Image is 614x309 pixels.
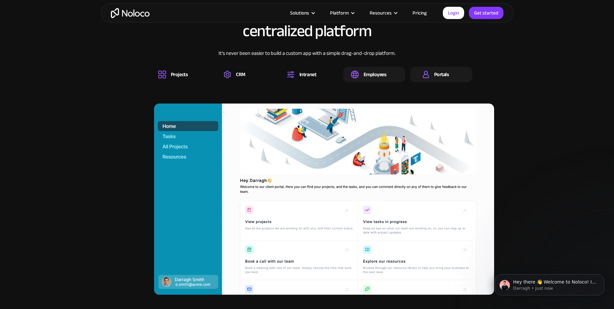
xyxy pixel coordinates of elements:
div: Resources [362,9,404,17]
div: It’s never been easier to build a custom app with a simple drag-and-drop platform. [142,49,472,67]
div: Solutions [290,9,309,17]
div: Solutions [282,9,322,17]
div: Platform [330,9,349,17]
iframe: Intercom notifications message [485,261,614,306]
a: Login [443,7,464,19]
div: CRM [236,71,245,78]
h2: All the business tools your team needs, in one centralized platform [142,5,472,40]
div: Resources [370,9,392,17]
div: Platform [322,9,362,17]
div: Intranet [299,71,316,78]
div: Projects [171,71,188,78]
div: Employees [364,71,386,78]
div: Portals [434,71,449,78]
a: home [111,8,150,18]
a: Pricing [404,9,435,17]
a: Get started [469,7,503,19]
